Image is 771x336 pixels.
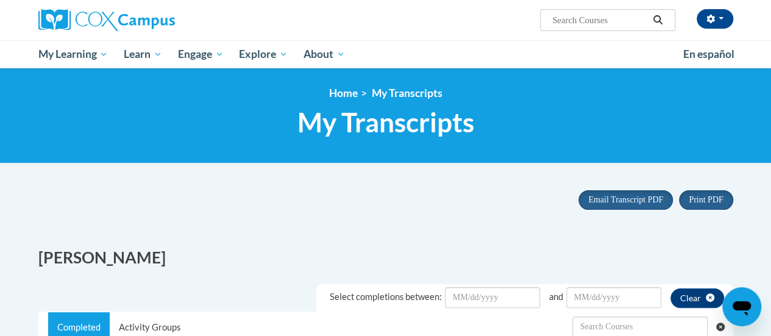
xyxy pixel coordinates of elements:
[239,47,288,62] span: Explore
[116,40,170,68] a: Learn
[30,40,116,68] a: My Learning
[566,287,661,308] input: Date Input
[297,106,474,138] span: My Transcripts
[372,87,442,99] span: My Transcripts
[304,47,345,62] span: About
[296,40,353,68] a: About
[722,287,761,326] iframe: Button to launch messaging window
[38,246,377,269] h2: [PERSON_NAME]
[38,9,175,31] img: Cox Campus
[38,9,258,31] a: Cox Campus
[329,87,358,99] a: Home
[683,48,734,60] span: En español
[588,195,663,204] span: Email Transcript PDF
[330,291,442,302] span: Select completions between:
[124,47,162,62] span: Learn
[578,190,673,210] button: Email Transcript PDF
[29,40,742,68] div: Main menu
[697,9,733,29] button: Account Settings
[170,40,232,68] a: Engage
[549,291,563,302] span: and
[178,47,224,62] span: Engage
[551,13,648,27] input: Search Courses
[670,288,724,308] button: clear
[679,190,733,210] button: Print PDF
[689,195,723,204] span: Print PDF
[675,41,742,67] a: En español
[231,40,296,68] a: Explore
[38,47,108,62] span: My Learning
[648,13,667,27] button: Search
[445,287,540,308] input: Date Input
